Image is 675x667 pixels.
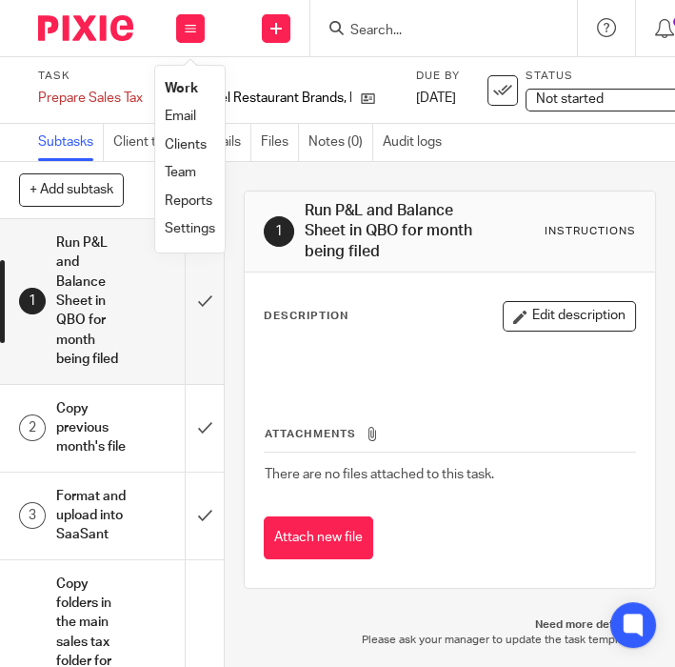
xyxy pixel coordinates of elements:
[38,15,133,41] img: Pixie
[165,166,196,179] a: Team
[305,201,491,262] h1: Run P&L and Balance Sheet in QBO for month being filed
[264,516,373,559] button: Attach new file
[545,224,636,239] div: Instructions
[261,124,299,161] a: Files
[165,110,196,123] a: Email
[38,69,143,84] label: Task
[165,138,207,152] a: Clients
[265,468,494,481] span: There are no files attached to this task.
[536,92,604,106] span: Not started
[264,216,294,247] div: 1
[503,301,636,332] button: Edit description
[165,222,215,235] a: Settings
[416,69,502,84] label: Due by
[165,194,212,208] a: Reports
[263,633,637,648] p: Please ask your manager to update the task template.
[19,288,46,314] div: 1
[383,124,451,161] a: Audit logs
[19,502,46,529] div: 3
[113,124,193,161] a: Client tasks
[308,124,373,161] a: Notes (0)
[263,617,637,633] p: Need more details?
[265,429,356,439] span: Attachments
[56,229,129,374] h1: Run P&L and Balance Sheet in QBO for month being filed
[56,482,129,550] h1: Format and upload into SaaSant
[38,89,143,108] div: Prepare Sales Tax
[38,124,104,161] a: Subtasks
[203,124,251,161] a: Emails
[348,23,520,40] input: Search
[167,89,351,108] p: Next Level Restaurant Brands, LLC
[19,414,46,441] div: 2
[264,309,348,324] p: Description
[19,173,124,206] button: + Add subtask
[416,91,456,105] span: [DATE]
[165,82,198,95] a: Work
[56,394,129,462] h1: Copy previous month's file
[167,69,397,84] label: Client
